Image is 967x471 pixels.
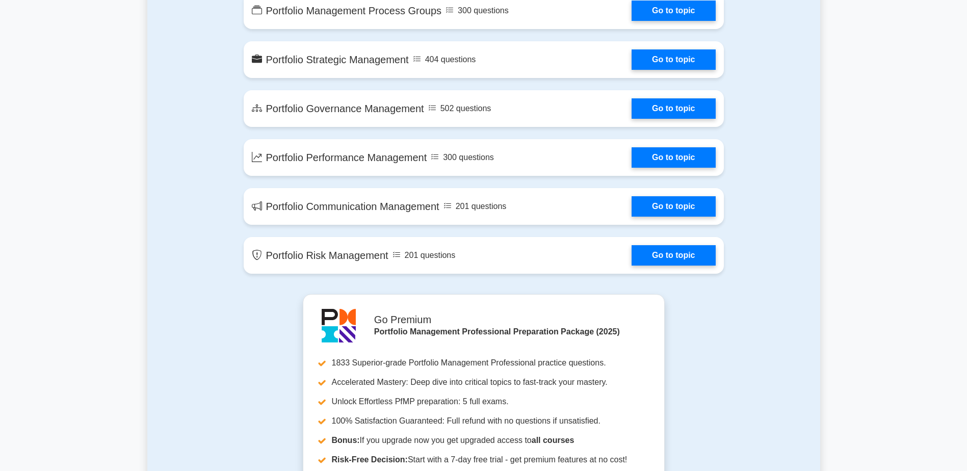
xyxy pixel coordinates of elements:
a: Go to topic [632,196,715,217]
a: Go to topic [632,98,715,119]
a: Go to topic [632,1,715,21]
a: Go to topic [632,245,715,266]
a: Go to topic [632,49,715,70]
a: Go to topic [632,147,715,168]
